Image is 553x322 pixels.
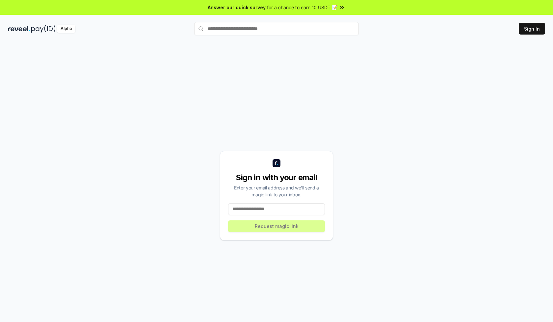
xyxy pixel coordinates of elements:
[8,25,30,33] img: reveel_dark
[228,172,325,183] div: Sign in with your email
[208,4,266,11] span: Answer our quick survey
[519,23,545,35] button: Sign In
[228,184,325,198] div: Enter your email address and we’ll send a magic link to your inbox.
[273,159,280,167] img: logo_small
[31,25,56,33] img: pay_id
[267,4,337,11] span: for a chance to earn 10 USDT 📝
[57,25,75,33] div: Alpha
